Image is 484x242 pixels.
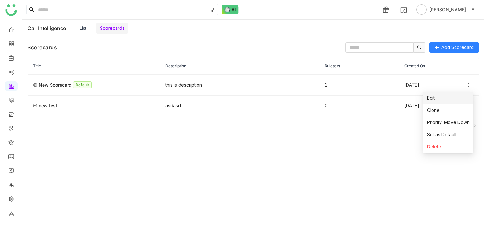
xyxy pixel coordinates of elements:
[222,5,239,14] img: ask-buddy-normal.svg
[471,121,479,129] button: Next Page
[427,131,456,138] span: Set as Default
[160,96,319,116] td: asdasd
[165,63,186,68] span: Description
[427,119,470,126] span: Priority: Move Down
[325,63,340,68] span: Rulesets
[28,44,57,51] div: Scorecards
[415,4,476,15] button: [PERSON_NAME]
[210,7,215,13] img: search-type.svg
[160,75,319,96] td: this is description
[429,6,466,13] span: [PERSON_NAME]
[39,102,57,109] div: new test
[80,25,86,31] a: List
[33,63,41,68] span: Title
[404,63,425,68] span: Created On
[39,81,72,88] div: New Scorecard
[399,96,479,116] td: [DATE]
[28,25,66,31] div: Call Intelligence
[441,44,474,51] span: Add Scorecard
[319,96,399,116] td: 0
[400,7,407,13] img: help.svg
[100,25,125,31] a: Scorecards
[5,4,17,16] img: logo
[73,81,92,88] nz-tag: Default
[416,4,427,15] img: avatar
[427,143,441,150] span: Delete
[319,75,399,96] td: 1
[427,107,440,114] span: Clone
[429,42,479,53] button: Add Scorecard
[399,75,479,96] td: [DATE]
[427,95,435,102] span: Edit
